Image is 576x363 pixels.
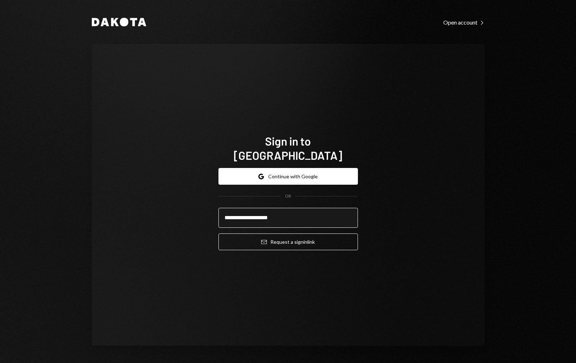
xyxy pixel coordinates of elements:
div: OR [285,193,291,199]
a: Open account [443,18,485,26]
button: Request a signinlink [218,233,358,250]
div: Open account [443,19,485,26]
button: Continue with Google [218,168,358,185]
h1: Sign in to [GEOGRAPHIC_DATA] [218,134,358,162]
